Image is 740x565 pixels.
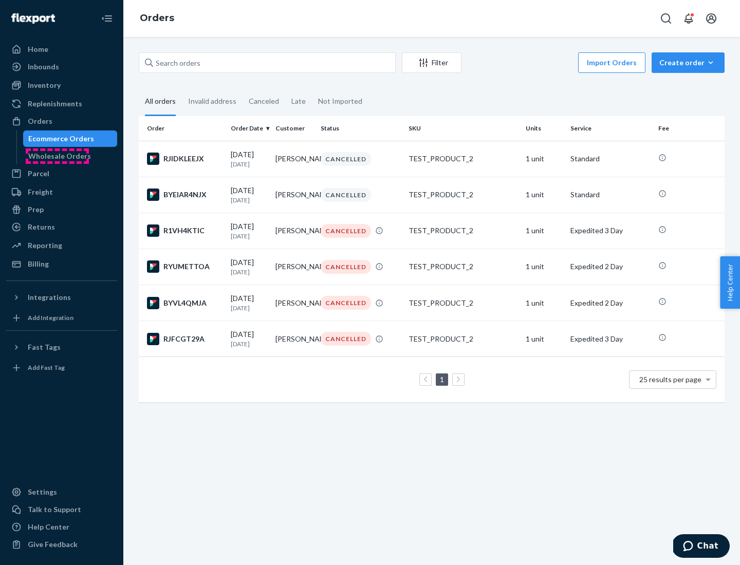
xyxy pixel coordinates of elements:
[522,249,566,285] td: 1 unit
[28,539,78,550] div: Give Feedback
[147,260,223,273] div: RYUMETTOA
[6,201,117,218] a: Prep
[321,332,371,346] div: CANCELLED
[321,188,371,202] div: CANCELLED
[231,257,267,276] div: [DATE]
[654,116,725,141] th: Fee
[147,333,223,345] div: RJFCGT29A
[522,213,566,249] td: 1 unit
[570,190,650,200] p: Standard
[147,189,223,201] div: BYEIAR4NJX
[28,62,59,72] div: Inbounds
[28,151,91,161] div: Wholesale Orders
[28,80,61,90] div: Inventory
[147,153,223,165] div: RJIDKLEEJX
[28,204,44,215] div: Prep
[720,256,740,309] button: Help Center
[678,8,699,29] button: Open notifications
[28,187,53,197] div: Freight
[231,329,267,348] div: [DATE]
[188,88,236,115] div: Invalid address
[409,261,517,272] div: TEST_PRODUCT_2
[321,224,371,238] div: CANCELLED
[6,501,117,518] button: Talk to Support
[231,340,267,348] p: [DATE]
[231,149,267,168] div: [DATE]
[231,293,267,312] div: [DATE]
[139,116,227,141] th: Order
[409,190,517,200] div: TEST_PRODUCT_2
[271,249,316,285] td: [PERSON_NAME]
[28,240,62,251] div: Reporting
[6,310,117,326] a: Add Integration
[639,375,701,384] span: 25 results per page
[231,232,267,240] p: [DATE]
[317,116,404,141] th: Status
[578,52,645,73] button: Import Orders
[147,297,223,309] div: BYVL4QMJA
[673,534,730,560] iframe: Opens a widget where you can chat to one of our agents
[227,116,271,141] th: Order Date
[271,285,316,321] td: [PERSON_NAME]
[402,52,461,73] button: Filter
[231,221,267,240] div: [DATE]
[28,504,81,515] div: Talk to Support
[28,363,65,372] div: Add Fast Tag
[28,342,61,352] div: Fast Tags
[249,88,279,115] div: Canceled
[6,41,117,58] a: Home
[409,154,517,164] div: TEST_PRODUCT_2
[6,113,117,129] a: Orders
[271,141,316,177] td: [PERSON_NAME]
[28,313,73,322] div: Add Integration
[409,334,517,344] div: TEST_PRODUCT_2
[23,148,118,164] a: Wholesale Orders
[28,259,49,269] div: Billing
[402,58,461,68] div: Filter
[570,154,650,164] p: Standard
[566,116,654,141] th: Service
[522,321,566,357] td: 1 unit
[231,196,267,204] p: [DATE]
[291,88,306,115] div: Late
[139,52,396,73] input: Search orders
[522,285,566,321] td: 1 unit
[28,99,82,109] div: Replenishments
[409,225,517,236] div: TEST_PRODUCT_2
[11,13,55,24] img: Flexport logo
[28,522,69,532] div: Help Center
[409,298,517,308] div: TEST_PRODUCT_2
[28,168,49,179] div: Parcel
[6,165,117,182] a: Parcel
[23,130,118,147] a: Ecommerce Orders
[6,360,117,376] a: Add Fast Tag
[321,152,371,166] div: CANCELLED
[321,296,371,310] div: CANCELLED
[570,334,650,344] p: Expedited 3 Day
[701,8,721,29] button: Open account menu
[6,96,117,112] a: Replenishments
[6,256,117,272] a: Billing
[231,185,267,204] div: [DATE]
[145,88,176,116] div: All orders
[656,8,676,29] button: Open Search Box
[404,116,522,141] th: SKU
[570,298,650,308] p: Expedited 2 Day
[132,4,182,33] ol: breadcrumbs
[28,222,55,232] div: Returns
[28,292,71,303] div: Integrations
[275,124,312,133] div: Customer
[6,219,117,235] a: Returns
[318,88,362,115] div: Not Imported
[28,44,48,54] div: Home
[28,487,57,497] div: Settings
[271,213,316,249] td: [PERSON_NAME]
[570,261,650,272] p: Expedited 2 Day
[97,8,117,29] button: Close Navigation
[6,339,117,355] button: Fast Tags
[6,184,117,200] a: Freight
[6,289,117,306] button: Integrations
[652,52,725,73] button: Create order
